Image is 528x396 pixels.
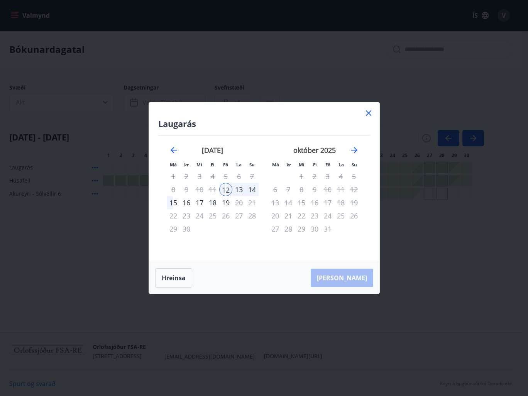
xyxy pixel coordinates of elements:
[295,183,308,196] td: Not available. miðvikudagur, 8. október 2025
[282,222,295,235] td: Not available. þriðjudagur, 28. október 2025
[295,196,308,209] td: Not available. miðvikudagur, 15. október 2025
[347,209,360,222] td: Not available. sunnudagur, 26. október 2025
[232,196,245,209] td: Not available. laugardagur, 20. september 2025
[211,162,215,168] small: Fi
[206,183,219,196] td: Not available. fimmtudagur, 11. september 2025
[170,162,177,168] small: Má
[167,170,180,183] td: Not available. mánudagur, 1. september 2025
[347,170,360,183] td: Not available. sunnudagur, 5. október 2025
[206,170,219,183] td: Not available. fimmtudagur, 4. september 2025
[321,183,334,196] td: Not available. föstudagur, 10. október 2025
[206,196,219,209] div: 18
[180,196,193,209] div: 16
[282,209,295,222] td: Not available. þriðjudagur, 21. október 2025
[321,196,334,209] td: Not available. föstudagur, 17. október 2025
[293,146,336,155] strong: október 2025
[269,222,282,235] td: Not available. mánudagur, 27. október 2025
[334,170,347,183] td: Not available. laugardagur, 4. október 2025
[308,183,321,196] td: Not available. fimmtudagur, 9. október 2025
[180,170,193,183] td: Not available. þriðjudagur, 2. september 2025
[193,196,206,209] td: Choose miðvikudagur, 17. september 2025 as your check-out date. It’s available.
[308,170,321,183] td: Not available. fimmtudagur, 2. október 2025
[206,196,219,209] td: Choose fimmtudagur, 18. september 2025 as your check-out date. It’s available.
[308,209,321,222] td: Not available. fimmtudagur, 23. október 2025
[334,183,347,196] td: Not available. laugardagur, 11. október 2025
[295,222,308,235] td: Not available. miðvikudagur, 29. október 2025
[180,196,193,209] td: Choose þriðjudagur, 16. september 2025 as your check-out date. It’s available.
[193,183,206,196] td: Not available. miðvikudagur, 10. september 2025
[286,162,291,168] small: Þr
[167,209,180,222] td: Not available. mánudagur, 22. september 2025
[269,209,282,222] td: Not available. mánudagur, 20. október 2025
[223,162,228,168] small: Fö
[352,162,357,168] small: Su
[232,209,245,222] td: Not available. laugardagur, 27. september 2025
[313,162,317,168] small: Fi
[325,162,330,168] small: Fö
[158,118,370,129] h4: Laugarás
[232,170,245,183] td: Not available. laugardagur, 6. september 2025
[334,209,347,222] td: Not available. laugardagur, 25. október 2025
[269,196,282,209] td: Not available. mánudagur, 13. október 2025
[321,170,334,183] td: Not available. föstudagur, 3. október 2025
[167,196,180,209] td: Choose mánudagur, 15. september 2025 as your check-out date. It’s available.
[350,146,359,155] div: Move forward to switch to the next month.
[206,209,219,222] td: Not available. fimmtudagur, 25. september 2025
[158,136,370,252] div: Calendar
[347,183,360,196] td: Not available. sunnudagur, 12. október 2025
[180,222,193,235] td: Not available. þriðjudagur, 30. september 2025
[321,209,334,222] div: Aðeins útritun í boði
[249,162,255,168] small: Su
[219,183,232,196] td: Selected as start date. föstudagur, 12. september 2025
[180,183,193,196] td: Not available. þriðjudagur, 9. september 2025
[269,183,282,196] td: Not available. mánudagur, 6. október 2025
[245,209,259,222] td: Not available. sunnudagur, 28. september 2025
[308,222,321,235] td: Not available. fimmtudagur, 30. október 2025
[282,183,295,196] td: Not available. þriðjudagur, 7. október 2025
[193,209,206,222] td: Not available. miðvikudagur, 24. september 2025
[299,162,305,168] small: Mi
[184,162,189,168] small: Þr
[202,146,223,155] strong: [DATE]
[321,209,334,222] td: Not available. föstudagur, 24. október 2025
[167,183,180,196] td: Not available. mánudagur, 8. september 2025
[193,196,206,209] div: 17
[169,146,178,155] div: Move backward to switch to the previous month.
[295,170,308,183] td: Not available. miðvikudagur, 1. október 2025
[232,183,245,196] td: Choose laugardagur, 13. september 2025 as your check-out date. It’s available.
[245,183,259,196] div: 14
[167,196,180,209] div: 15
[219,209,232,222] td: Not available. föstudagur, 26. september 2025
[347,196,360,209] td: Not available. sunnudagur, 19. október 2025
[245,196,259,209] td: Not available. sunnudagur, 21. september 2025
[334,196,347,209] td: Not available. laugardagur, 18. október 2025
[338,162,344,168] small: La
[236,162,242,168] small: La
[321,222,334,235] td: Not available. föstudagur, 31. október 2025
[219,196,232,209] div: Aðeins útritun í boði
[196,162,202,168] small: Mi
[180,209,193,222] td: Not available. þriðjudagur, 23. september 2025
[155,268,192,288] button: Hreinsa
[245,170,259,183] td: Not available. sunnudagur, 7. september 2025
[219,196,232,209] td: Choose föstudagur, 19. september 2025 as your check-out date. It’s available.
[282,196,295,209] td: Not available. þriðjudagur, 14. október 2025
[193,170,206,183] td: Not available. miðvikudagur, 3. september 2025
[272,162,279,168] small: Má
[295,209,308,222] td: Not available. miðvikudagur, 22. október 2025
[245,183,259,196] td: Choose sunnudagur, 14. september 2025 as your check-out date. It’s available.
[232,183,245,196] div: 13
[167,222,180,235] td: Not available. mánudagur, 29. september 2025
[219,170,232,183] td: Not available. föstudagur, 5. september 2025
[308,196,321,209] td: Not available. fimmtudagur, 16. október 2025
[219,183,232,196] div: 12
